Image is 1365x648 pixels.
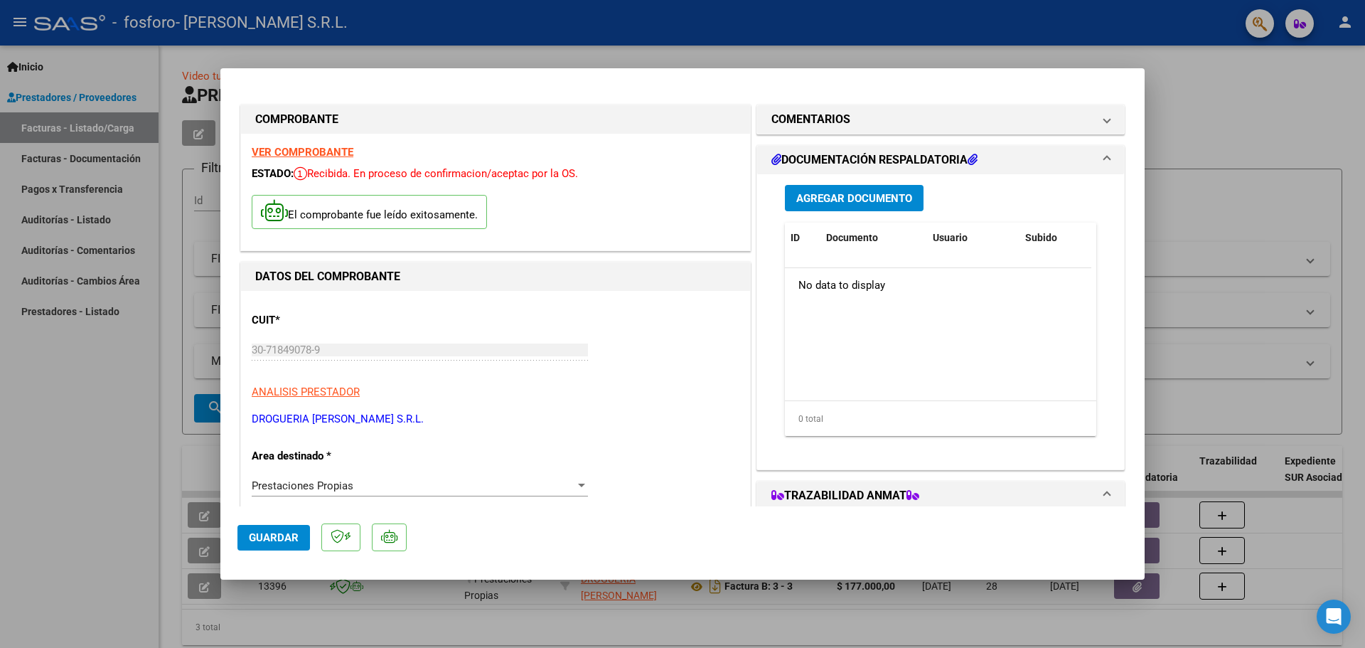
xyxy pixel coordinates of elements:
span: ANALISIS PRESTADOR [252,386,360,398]
span: Documento [826,232,878,243]
h1: TRAZABILIDAD ANMAT [771,487,919,504]
strong: DATOS DEL COMPROBANTE [255,270,400,283]
datatable-header-cell: ID [785,223,820,253]
span: Agregar Documento [796,192,912,205]
mat-expansion-panel-header: DOCUMENTACIÓN RESPALDATORIA [757,146,1124,174]
p: Area destinado * [252,448,398,464]
mat-expansion-panel-header: COMENTARIOS [757,105,1124,134]
div: No data to display [785,268,1091,304]
button: Guardar [237,525,310,551]
p: DROGUERIA [PERSON_NAME] S.R.L. [252,411,739,427]
span: Guardar [249,531,299,544]
datatable-header-cell: Subido [1019,223,1091,253]
a: VER COMPROBANTE [252,146,353,159]
datatable-header-cell: Documento [820,223,927,253]
strong: COMPROBANTE [255,112,338,126]
p: CUIT [252,312,398,329]
h1: COMENTARIOS [771,111,850,128]
h1: DOCUMENTACIÓN RESPALDATORIA [771,152,978,169]
span: ID [791,232,800,243]
div: 0 total [785,401,1096,437]
span: Usuario [933,232,968,243]
datatable-header-cell: Acción [1091,223,1162,253]
span: Recibida. En proceso de confirmacion/aceptac por la OS. [294,167,578,180]
mat-expansion-panel-header: TRAZABILIDAD ANMAT [757,482,1124,510]
span: Subido [1025,232,1057,243]
div: Open Intercom Messenger [1317,600,1351,634]
button: Agregar Documento [785,185,924,211]
p: El comprobante fue leído exitosamente. [252,195,487,230]
span: Prestaciones Propias [252,479,353,492]
span: ESTADO: [252,167,294,180]
div: DOCUMENTACIÓN RESPALDATORIA [757,174,1124,469]
datatable-header-cell: Usuario [927,223,1019,253]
